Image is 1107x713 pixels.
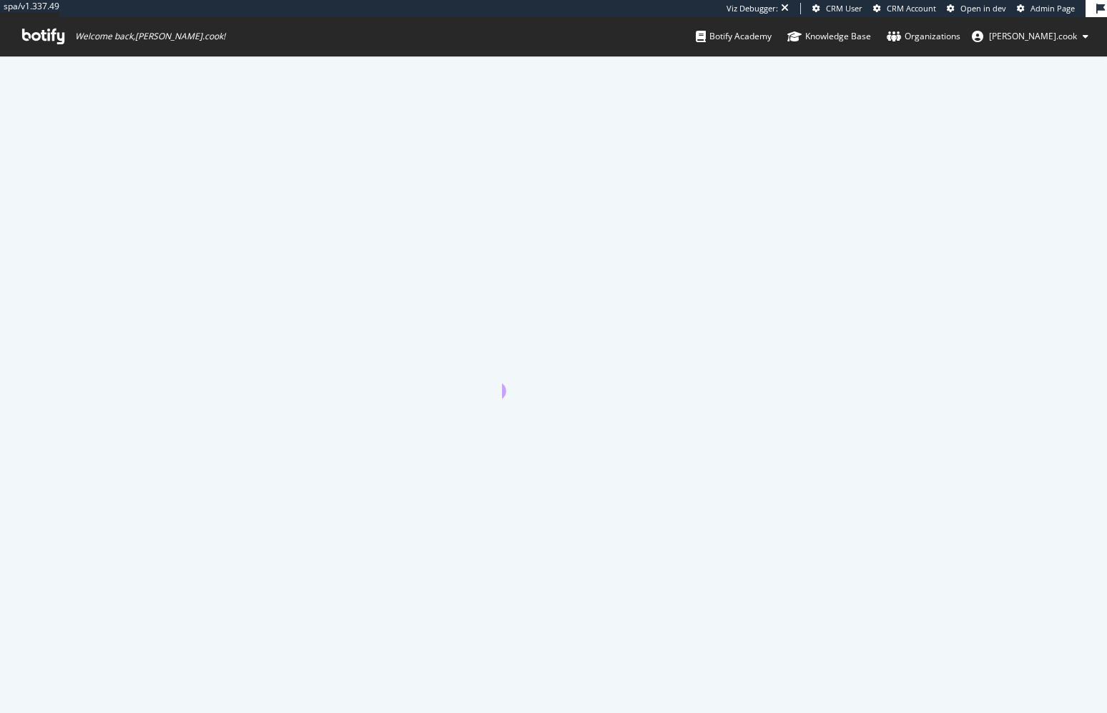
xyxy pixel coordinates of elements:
a: Botify Academy [696,17,772,56]
div: animation [502,347,605,399]
div: Viz Debugger: [727,3,778,14]
a: CRM User [812,3,862,14]
button: [PERSON_NAME].cook [960,25,1100,48]
a: Admin Page [1017,3,1075,14]
span: steven.cook [989,30,1077,42]
a: Knowledge Base [787,17,871,56]
div: Botify Academy [696,29,772,44]
div: Organizations [887,29,960,44]
a: Open in dev [947,3,1006,14]
a: Organizations [887,17,960,56]
span: Welcome back, [PERSON_NAME].cook ! [75,31,225,42]
span: Admin Page [1030,3,1075,14]
span: CRM Account [887,3,936,14]
span: Open in dev [960,3,1006,14]
a: CRM Account [873,3,936,14]
span: CRM User [826,3,862,14]
div: Knowledge Base [787,29,871,44]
